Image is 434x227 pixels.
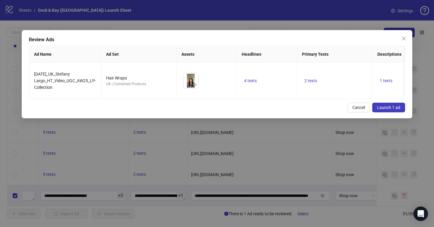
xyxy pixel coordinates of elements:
[183,73,198,88] img: Asset 1
[29,36,405,43] div: Review Ads
[101,46,177,63] th: Ad Set
[380,78,392,83] span: 1 texts
[106,75,171,81] div: Hair Wraps
[372,103,405,112] button: Launch 1 ad
[352,105,365,110] span: Cancel
[34,72,96,90] span: [DATE]_UK_Stefany Largo_HT_Video_UGC_AW25_LP-Collection
[242,77,259,84] button: 4 texts
[302,77,319,84] button: 2 texts
[297,46,373,63] th: Primary Texts
[29,46,101,63] th: Ad Name
[177,46,237,63] th: Assets
[304,78,317,83] span: 2 texts
[244,78,257,83] span: 4 texts
[193,82,197,87] span: eye
[399,34,409,43] button: Close
[401,36,406,41] span: close
[191,81,198,88] button: Preview
[237,46,297,63] th: Headlines
[106,81,171,87] div: UK | Combined Products
[348,103,370,112] button: Cancel
[377,77,395,84] button: 1 texts
[414,207,428,221] div: Open Intercom Messenger
[377,105,400,110] span: Launch 1 ad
